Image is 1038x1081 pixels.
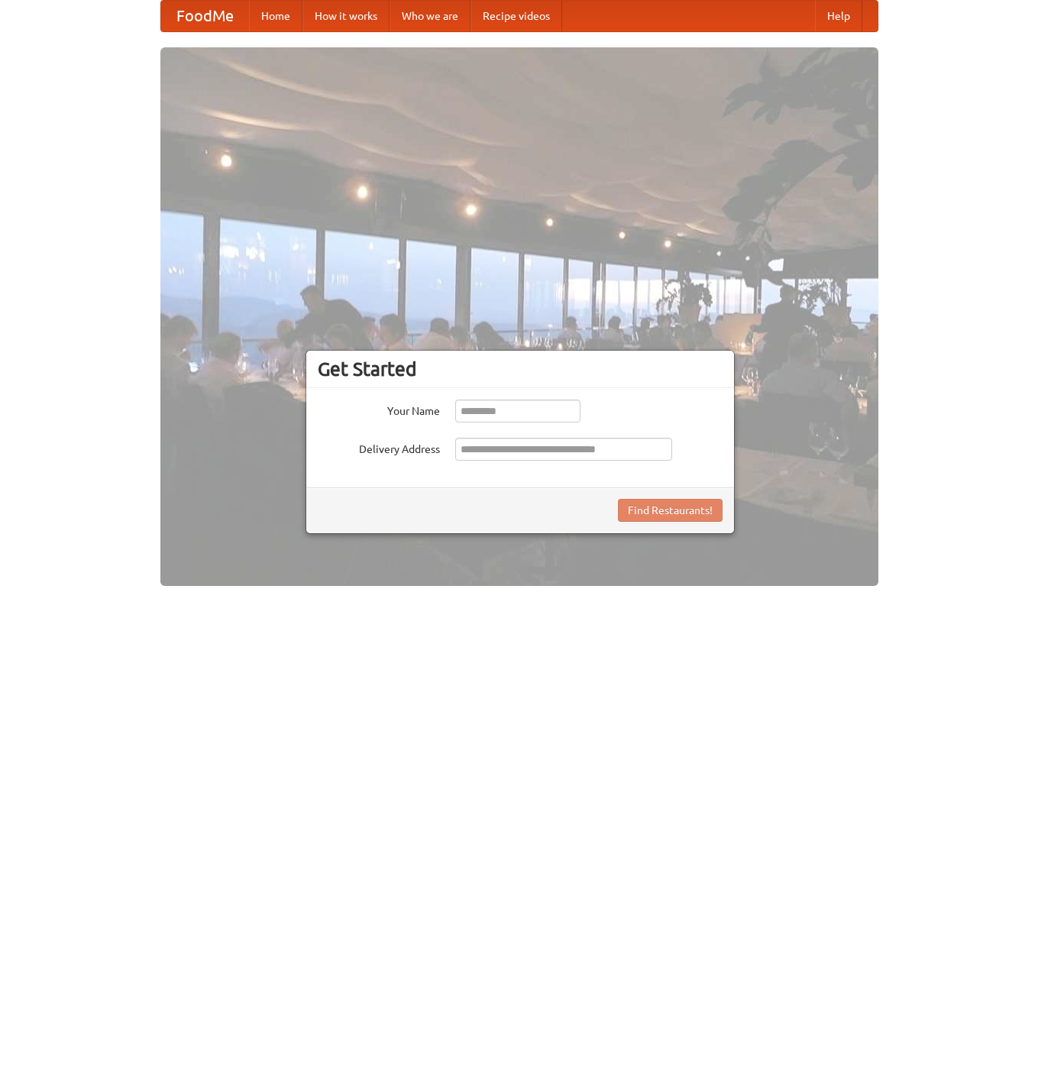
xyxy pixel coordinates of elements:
[318,438,440,457] label: Delivery Address
[318,358,723,380] h3: Get Started
[618,499,723,522] button: Find Restaurants!
[318,400,440,419] label: Your Name
[161,1,249,31] a: FoodMe
[470,1,562,31] a: Recipe videos
[249,1,302,31] a: Home
[302,1,390,31] a: How it works
[390,1,470,31] a: Who we are
[815,1,862,31] a: Help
